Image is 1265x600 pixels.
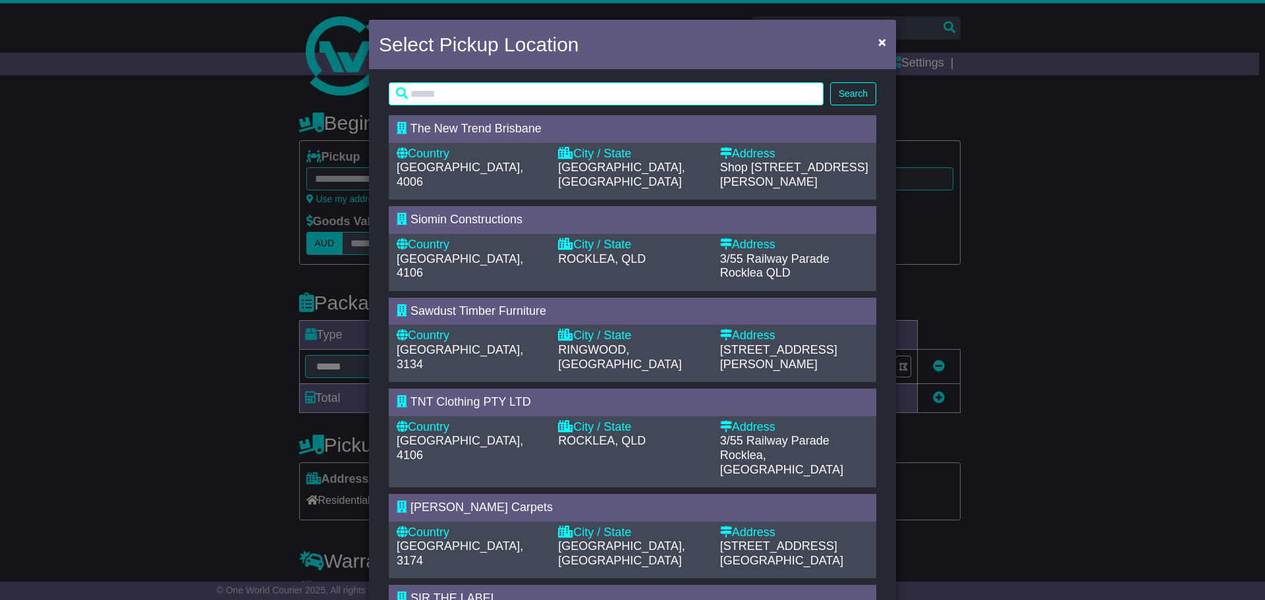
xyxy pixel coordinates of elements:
div: City / State [558,526,706,540]
span: Sawdust Timber Furniture [410,304,546,317]
span: Siomin Constructions [410,213,522,226]
span: 3/55 Railway Parade [720,252,829,265]
h4: Select Pickup Location [379,30,579,59]
div: City / State [558,147,706,161]
span: ROCKLEA, QLD [558,252,646,265]
span: [GEOGRAPHIC_DATA], 4006 [397,161,523,188]
div: City / State [558,238,706,252]
span: [GEOGRAPHIC_DATA] [720,554,843,567]
div: Address [720,526,868,540]
span: The New Trend Brisbane [410,122,542,135]
span: [GEOGRAPHIC_DATA], 3174 [397,539,523,567]
span: × [878,34,886,49]
span: [STREET_ADDRESS][PERSON_NAME] [720,343,837,371]
span: 3/55 Railway Parade [720,434,829,447]
div: City / State [558,420,706,435]
div: Country [397,420,545,435]
span: [GEOGRAPHIC_DATA], [GEOGRAPHIC_DATA] [558,539,685,567]
div: Address [720,420,868,435]
div: Country [397,238,545,252]
span: [GEOGRAPHIC_DATA], 4106 [397,252,523,280]
span: TNT Clothing PTY LTD [410,395,531,408]
div: Address [720,147,868,161]
div: Country [397,329,545,343]
div: Country [397,526,545,540]
span: [GEOGRAPHIC_DATA], [GEOGRAPHIC_DATA] [558,161,685,188]
div: Country [397,147,545,161]
button: Search [830,82,876,105]
button: Close [872,28,893,55]
div: Address [720,329,868,343]
span: [GEOGRAPHIC_DATA], 3134 [397,343,523,371]
span: Shop [STREET_ADDRESS][PERSON_NAME] [720,161,868,188]
span: ROCKLEA, QLD [558,434,646,447]
div: Address [720,238,868,252]
span: Rocklea QLD [720,266,791,279]
span: [PERSON_NAME] Carpets [410,501,553,514]
span: Rocklea, [GEOGRAPHIC_DATA] [720,449,843,476]
span: [STREET_ADDRESS] [720,539,837,553]
span: RINGWOOD, [GEOGRAPHIC_DATA] [558,343,681,371]
span: [GEOGRAPHIC_DATA], 4106 [397,434,523,462]
div: City / State [558,329,706,343]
